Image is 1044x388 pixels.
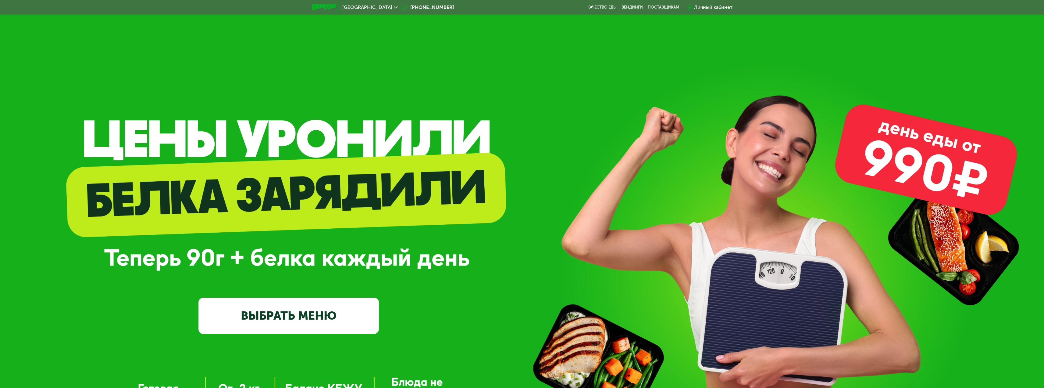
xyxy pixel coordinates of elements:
[342,5,392,10] span: [GEOGRAPHIC_DATA]
[694,4,732,11] div: Личный кабинет
[622,5,643,10] a: Вендинги
[198,298,379,334] a: ВЫБРАТЬ МЕНЮ
[401,4,454,11] a: [PHONE_NUMBER]
[648,5,679,10] div: поставщикам
[587,5,617,10] a: Качество еды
